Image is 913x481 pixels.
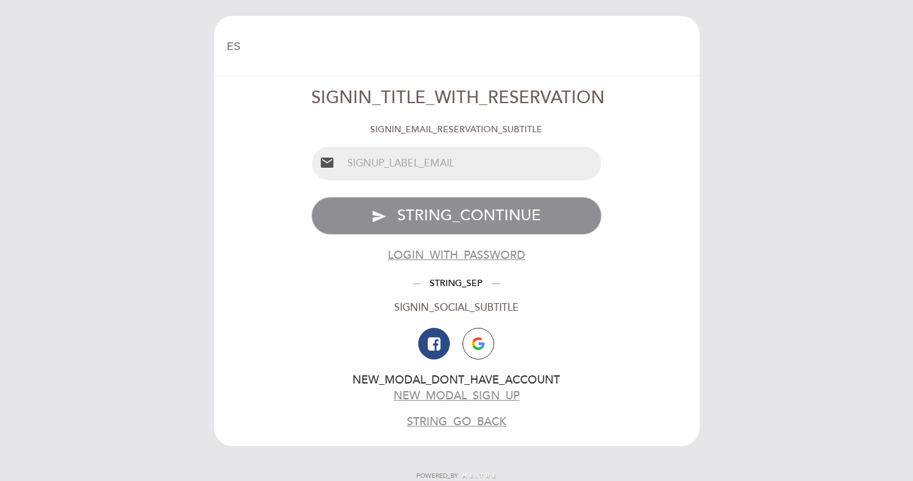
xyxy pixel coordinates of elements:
[416,472,497,480] a: POWERED_BY
[388,247,525,263] button: LOGIN_WITH_PASSWORD
[472,337,485,350] img: icon-google.png
[352,373,560,387] span: NEW_MODAL_DONT_HAVE_ACCOUNT
[416,472,458,480] span: POWERED_BY
[311,86,602,111] div: SIGNIN_TITLE_WITH_RESERVATION
[397,206,541,225] span: STRING_CONTINUE
[320,155,335,170] i: email
[311,197,602,235] button: send STRING_CONTINUE
[394,388,519,404] button: NEW_MODAL_SIGN_UP
[461,473,497,479] img: MEITRE
[371,209,387,224] i: send
[420,278,492,289] span: STRING_SEP
[311,301,602,315] div: SIGNIN_SOCIAL_SUBTITLE
[342,147,601,180] input: SIGNUP_LABEL_EMAIL
[407,414,506,430] button: STRING_GO_BACK
[311,123,602,136] div: SIGNIN_EMAIL_RESERVATION_SUBTITLE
